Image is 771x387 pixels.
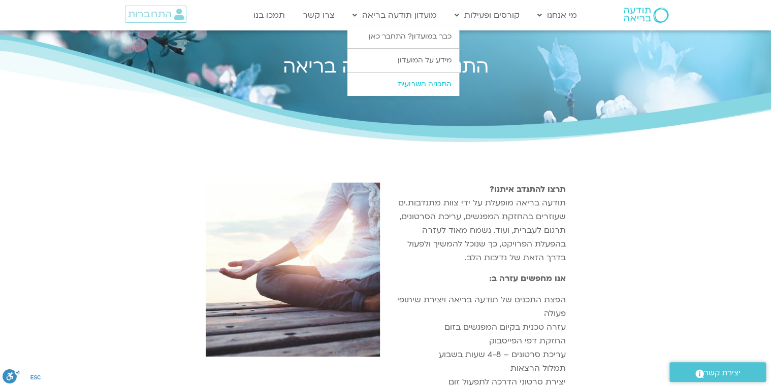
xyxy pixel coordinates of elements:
[347,6,442,25] a: מועדון תודעה בריאה
[128,9,171,20] span: התחברות
[347,73,459,96] a: התכניה השבועית
[489,273,566,284] strong: אנו מחפשים עזרה ב:
[248,6,290,25] a: תמכו בנו
[669,362,766,382] a: יצירת קשר
[347,49,459,72] a: מידע על המועדון
[101,56,670,77] h2: התנדבות בתודעה בריאה
[449,6,525,25] a: קורסים ופעילות
[490,184,566,195] strong: תרצו להתנדב איתנו?
[532,6,582,25] a: מי אנחנו
[125,6,186,23] a: התחברות
[704,366,741,380] span: יצירת קשר
[624,8,668,23] img: תודעה בריאה
[347,25,459,48] a: כבר במועדון? התחבר כאן
[298,6,340,25] a: צרו קשר
[390,183,566,265] p: תודעה בריאה מופעלת על ידי צוות מתנדבות.ים שעוזרים בהחזקת המפגשים, עריכת הסרטונים, תרגום לעברית, ו...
